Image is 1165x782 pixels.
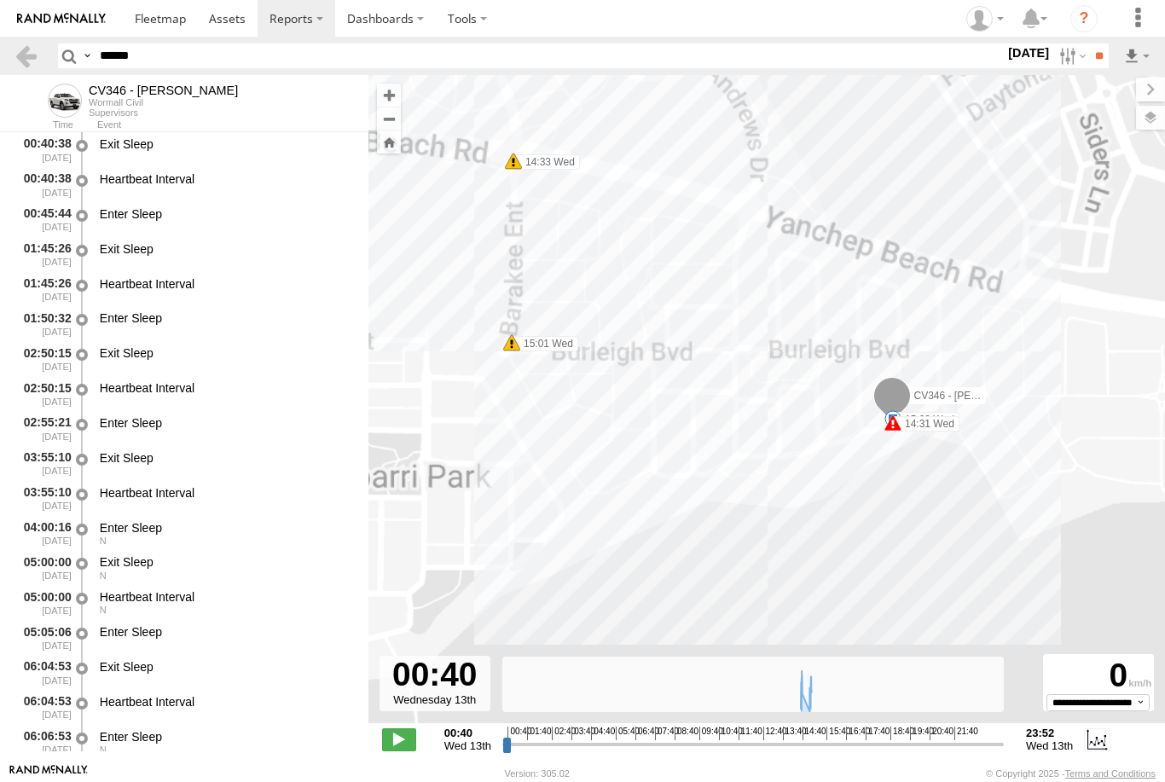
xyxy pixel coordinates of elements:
[1052,43,1089,68] label: Search Filter Options
[14,378,73,409] div: 02:50:15 [DATE]
[1070,5,1098,32] i: ?
[100,310,352,326] div: Enter Sleep
[763,727,787,740] span: 12:40
[100,450,352,466] div: Exit Sleep
[507,727,531,740] span: 00:40
[14,413,73,444] div: 02:55:21 [DATE]
[14,587,73,618] div: 05:00:00 [DATE]
[846,727,870,740] span: 16:40
[382,728,416,750] label: Play/Stop
[100,554,352,570] div: Exit Sleep
[890,727,914,740] span: 18:40
[513,154,580,170] label: 14:33 Wed
[552,727,576,740] span: 02:40
[89,107,238,118] div: Supervisors
[1005,43,1052,62] label: [DATE]
[100,624,352,640] div: Enter Sleep
[100,571,107,581] span: Heading: 3
[100,729,352,744] div: Enter Sleep
[14,204,73,235] div: 00:45:44 [DATE]
[14,622,73,653] div: 05:05:06 [DATE]
[14,309,73,340] div: 01:50:32 [DATE]
[505,768,570,779] div: Version: 305.02
[826,727,850,740] span: 15:40
[930,727,953,740] span: 20:40
[14,343,73,374] div: 02:50:15 [DATE]
[14,692,73,723] div: 06:04:53 [DATE]
[512,336,578,351] label: 15:01 Wed
[444,739,491,752] span: Wed 13th Aug 2025
[14,727,73,758] div: 06:06:53 [DATE]
[635,727,659,740] span: 06:40
[100,206,352,222] div: Enter Sleep
[655,727,679,740] span: 07:40
[14,553,73,584] div: 05:00:00 [DATE]
[893,412,959,427] label: 15:03 Wed
[1122,43,1151,68] label: Export results as...
[97,121,368,130] div: Event
[893,416,959,432] label: 14:31 Wed
[1046,657,1151,694] div: 0
[14,134,73,165] div: 00:40:38 [DATE]
[100,171,352,187] div: Heartbeat Interval
[377,84,401,107] button: Zoom in
[100,380,352,396] div: Heartbeat Interval
[100,605,107,615] span: Heading: 3
[100,520,352,536] div: Enter Sleep
[14,274,73,305] div: 01:45:26 [DATE]
[100,536,107,546] span: Heading: 354
[89,97,238,107] div: Wormall Civil
[444,727,491,739] strong: 00:40
[866,727,890,740] span: 17:40
[803,727,826,740] span: 14:40
[571,727,595,740] span: 03:40
[675,727,698,740] span: 08:40
[100,744,107,755] span: Heading: 7
[960,6,1010,32] div: Brett Perry
[14,657,73,688] div: 06:04:53 [DATE]
[80,43,94,68] label: Search Query
[377,107,401,130] button: Zoom out
[100,241,352,257] div: Exit Sleep
[1026,739,1073,752] span: Wed 13th Aug 2025
[14,239,73,270] div: 01:45:26 [DATE]
[14,518,73,549] div: 04:00:16 [DATE]
[783,727,807,740] span: 13:40
[616,727,640,740] span: 05:40
[1026,727,1073,739] strong: 23:52
[14,169,73,200] div: 00:40:38 [DATE]
[14,483,73,514] div: 03:55:10 [DATE]
[100,136,352,152] div: Exit Sleep
[986,768,1156,779] div: © Copyright 2025 -
[527,727,551,740] span: 01:40
[100,415,352,431] div: Enter Sleep
[14,121,73,130] div: Time
[100,589,352,605] div: Heartbeat Interval
[719,727,743,740] span: 10:40
[910,727,934,740] span: 19:40
[100,659,352,675] div: Exit Sleep
[699,727,723,740] span: 09:40
[591,727,615,740] span: 04:40
[954,727,978,740] span: 21:40
[17,13,106,25] img: rand-logo.svg
[100,345,352,361] div: Exit Sleep
[14,43,38,68] a: Back to previous Page
[100,694,352,710] div: Heartbeat Interval
[914,389,1039,401] span: CV346 - [PERSON_NAME]
[100,276,352,292] div: Heartbeat Interval
[9,765,88,782] a: Visit our Website
[739,727,762,740] span: 11:40
[377,130,401,154] button: Zoom Home
[1065,768,1156,779] a: Terms and Conditions
[89,84,238,97] div: CV346 - James Ferguson - View Asset History
[14,448,73,479] div: 03:55:10 [DATE]
[100,485,352,501] div: Heartbeat Interval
